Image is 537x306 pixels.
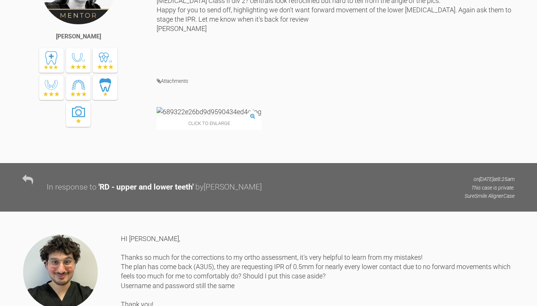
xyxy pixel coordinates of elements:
p: SureSmile Aligner Case [465,192,515,200]
p: This case is private. [465,184,515,192]
div: by [PERSON_NAME] [195,181,262,194]
img: 689322e26bd9d9590434ed4c.jpg [157,107,261,116]
div: In response to [47,181,97,194]
div: ' RD - upper and lower teeth ' [98,181,194,194]
div: [PERSON_NAME] [56,32,101,41]
p: on [DATE] at 8:25am [465,175,515,183]
h4: Attachments [157,76,515,86]
span: Click to enlarge [157,117,261,130]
